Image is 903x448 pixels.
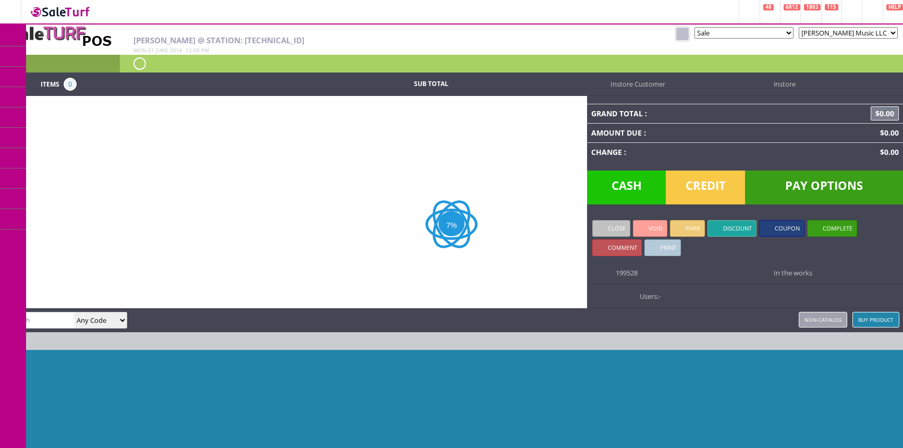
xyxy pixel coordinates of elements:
span: Pay Options [745,171,903,204]
span: $0.00 [876,128,899,138]
span: June [156,46,168,54]
input: Search [4,312,75,328]
td: Grand Total : [587,104,784,123]
a: Void [633,220,667,237]
span: 115 [825,4,838,10]
td: Amount Due : [587,123,784,142]
td: Change : [587,142,784,162]
span: In the works [768,261,812,277]
span: pm [201,46,209,54]
span: 01 [148,46,154,54]
a: Park [670,220,705,237]
span: Mon [133,46,147,54]
span: $0.00 [876,147,899,157]
span: 2016 [170,46,182,54]
span: 0 [64,78,77,91]
span: 199528 [611,261,638,277]
img: SaleTurf [29,5,92,19]
span: instore [768,72,796,89]
a: Discount [707,220,756,237]
td: Sub Total [352,78,510,91]
h2: [PERSON_NAME] @ Station: [TECHNICAL_ID] [133,36,585,45]
span: 48 [763,4,774,10]
a: Coupon [759,220,804,237]
a: Buy Product [852,312,899,328]
span: Comment [608,244,637,251]
span: HELP [886,4,903,10]
span: Items [41,78,59,89]
span: 1803 [804,4,821,10]
span: Users: [634,285,661,301]
span: - [658,292,661,301]
span: 6812 [784,4,800,10]
span: Cash [587,171,666,204]
a: Non-catalog [799,312,847,328]
span: $0.00 [871,106,899,120]
span: Credit [666,171,745,204]
span: Instore Customer [605,72,665,89]
span: 12 [186,46,192,54]
span: , : [133,46,209,54]
span: 05 [193,46,200,54]
a: Print [644,239,681,256]
a: Close [592,220,630,237]
a: Complete [807,220,857,237]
